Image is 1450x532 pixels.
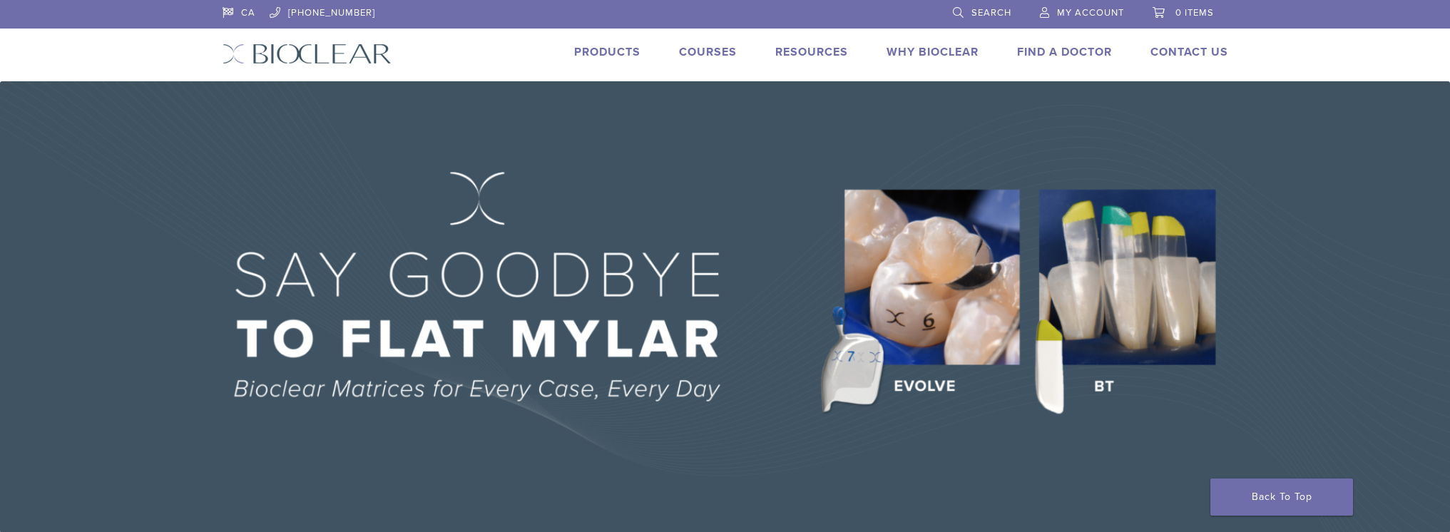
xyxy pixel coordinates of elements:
span: Search [971,7,1011,19]
a: Contact Us [1150,45,1228,59]
img: Bioclear [223,44,392,64]
a: Resources [775,45,848,59]
a: Why Bioclear [887,45,979,59]
a: Courses [679,45,737,59]
span: 0 items [1175,7,1214,19]
a: Products [574,45,640,59]
span: My Account [1057,7,1124,19]
a: Back To Top [1210,479,1353,516]
a: Find A Doctor [1017,45,1112,59]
